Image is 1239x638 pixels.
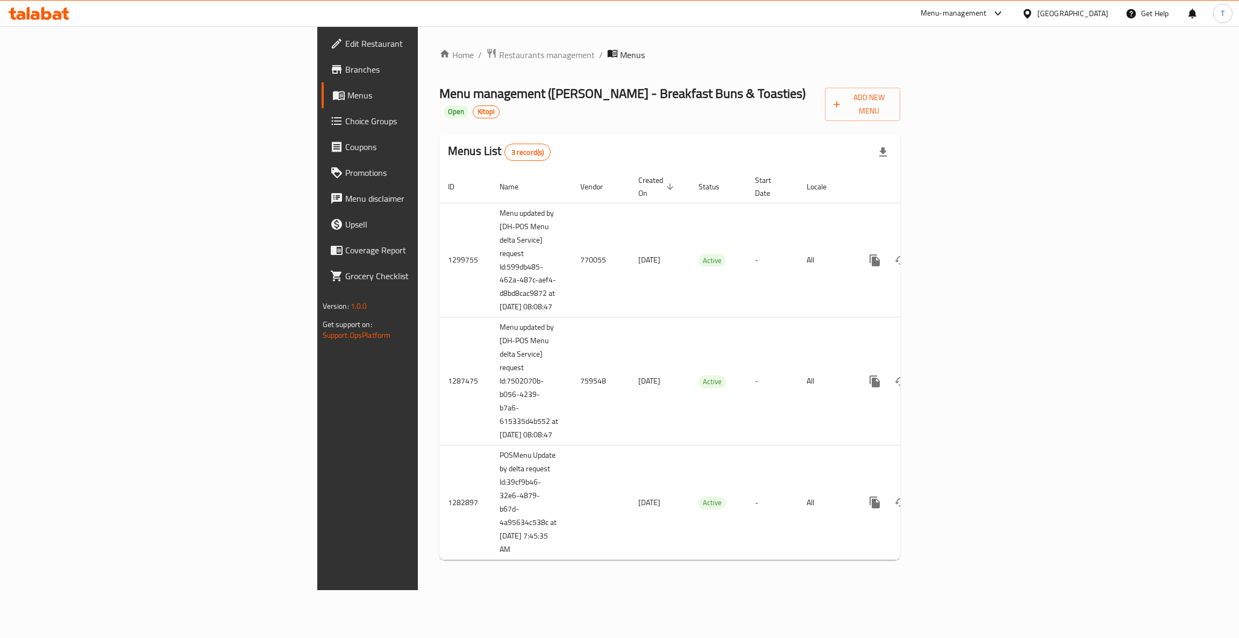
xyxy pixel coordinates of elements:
[1221,8,1224,19] span: T
[323,299,349,313] span: Version:
[834,91,892,118] span: Add New Menu
[699,375,726,388] span: Active
[345,270,516,282] span: Grocery Checklist
[499,48,595,61] span: Restaurants management
[322,31,524,56] a: Edit Restaurant
[853,171,974,203] th: Actions
[505,147,551,158] span: 3 record(s)
[798,445,853,560] td: All
[599,48,603,61] li: /
[322,134,524,160] a: Coupons
[439,81,806,105] span: Menu management ( [PERSON_NAME] - Breakfast Buns & Toasties )
[746,317,798,445] td: -
[870,139,896,165] div: Export file
[699,254,726,267] span: Active
[345,244,516,257] span: Coverage Report
[345,63,516,76] span: Branches
[888,368,914,394] button: Change Status
[888,247,914,273] button: Change Status
[486,48,595,62] a: Restaurants management
[439,171,974,561] table: enhanced table
[699,180,734,193] span: Status
[699,497,726,509] span: Active
[572,317,630,445] td: 759548
[638,174,677,200] span: Created On
[755,174,785,200] span: Start Date
[862,490,888,515] button: more
[322,263,524,289] a: Grocery Checklist
[862,247,888,273] button: more
[746,445,798,560] td: -
[746,203,798,317] td: -
[345,115,516,127] span: Choice Groups
[322,56,524,82] a: Branches
[448,143,551,161] h2: Menus List
[345,140,516,153] span: Coupons
[798,317,853,445] td: All
[345,166,516,179] span: Promotions
[345,218,516,231] span: Upsell
[491,317,572,445] td: Menu updated by [DH-POS Menu delta Service] request Id:7502070b-b056-4239-b7a6-615335d4b552 at [D...
[500,180,532,193] span: Name
[620,48,645,61] span: Menus
[322,160,524,186] a: Promotions
[638,374,660,388] span: [DATE]
[572,203,630,317] td: 770055
[825,88,900,121] button: Add New Menu
[807,180,841,193] span: Locale
[323,328,391,342] a: Support.OpsPlatform
[448,180,468,193] span: ID
[504,144,551,161] div: Total records count
[638,253,660,267] span: [DATE]
[347,89,516,102] span: Menus
[580,180,617,193] span: Vendor
[798,203,853,317] td: All
[351,299,367,313] span: 1.0.0
[1037,8,1108,19] div: [GEOGRAPHIC_DATA]
[322,82,524,108] a: Menus
[491,203,572,317] td: Menu updated by [DH-POS Menu delta Service] request Id:599db485-462a-487c-aef4-d8bd8cac9872 at [D...
[491,445,572,560] td: POSMenu Update by delta request Id:39cf9b46-32e6-4879-b67d-4a95634c538c at [DATE] 7:45:35 AM
[921,7,987,20] div: Menu-management
[638,495,660,509] span: [DATE]
[322,211,524,237] a: Upsell
[322,237,524,263] a: Coverage Report
[322,186,524,211] a: Menu disclaimer
[439,48,900,62] nav: breadcrumb
[862,368,888,394] button: more
[345,192,516,205] span: Menu disclaimer
[345,37,516,50] span: Edit Restaurant
[323,317,372,331] span: Get support on:
[322,108,524,134] a: Choice Groups
[888,490,914,515] button: Change Status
